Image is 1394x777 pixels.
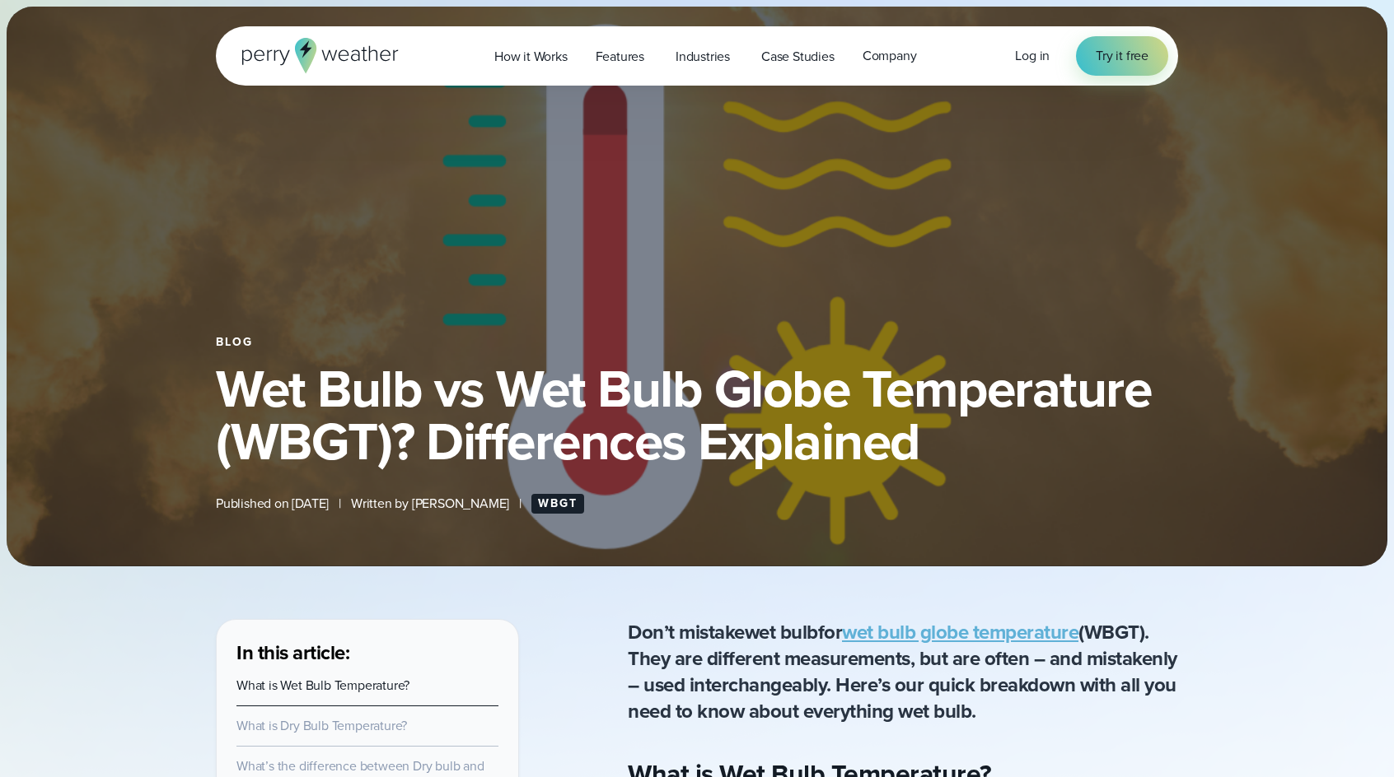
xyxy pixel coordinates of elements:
[339,494,341,514] span: |
[519,494,522,514] span: |
[745,617,818,647] strong: wet bulb
[863,46,917,66] span: Company
[747,40,849,73] a: Case Studies
[596,47,644,67] span: Features
[216,362,1178,468] h1: Wet Bulb vs Wet Bulb Globe Temperature (WBGT)? Differences Explained
[236,676,409,695] a: What is Wet Bulb Temperature?
[351,494,509,514] span: Written by [PERSON_NAME]
[216,494,329,514] span: Published on [DATE]
[1015,46,1050,66] a: Log in
[676,47,730,67] span: Industries
[761,47,835,67] span: Case Studies
[480,40,582,73] a: How it Works
[1076,36,1168,76] a: Try it free
[1096,46,1148,66] span: Try it free
[531,494,584,514] a: WBGT
[1015,46,1050,65] span: Log in
[842,617,1078,647] a: wet bulb globe temperature
[628,619,1178,724] p: Don’t mistake for . They are different measurements, but are often – and mistakenly – used interc...
[494,47,568,67] span: How it Works
[842,617,1144,647] strong: (WBGT)
[236,640,498,666] h3: In this article:
[236,716,407,735] a: What is Dry Bulb Temperature?
[216,336,1178,349] div: Blog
